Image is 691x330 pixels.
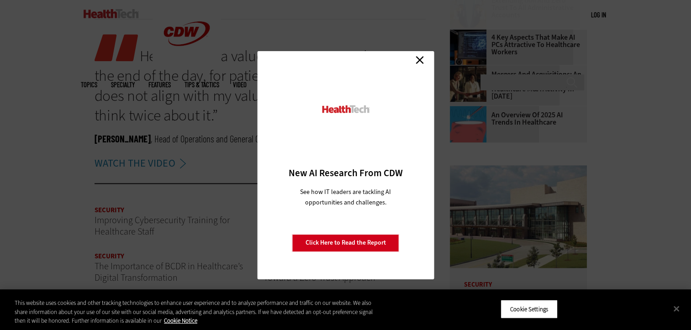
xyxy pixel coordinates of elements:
[413,53,427,67] a: Close
[321,105,370,114] img: HealthTech_0.png
[666,299,686,319] button: Close
[501,299,558,319] button: Cookie Settings
[15,299,380,325] div: This website uses cookies and other tracking technologies to enhance user experience and to analy...
[164,317,197,325] a: More information about your privacy
[292,234,399,251] a: Click Here to Read the Report
[289,187,402,208] p: See how IT leaders are tackling AI opportunities and challenges.
[273,167,418,179] h3: New AI Research From CDW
